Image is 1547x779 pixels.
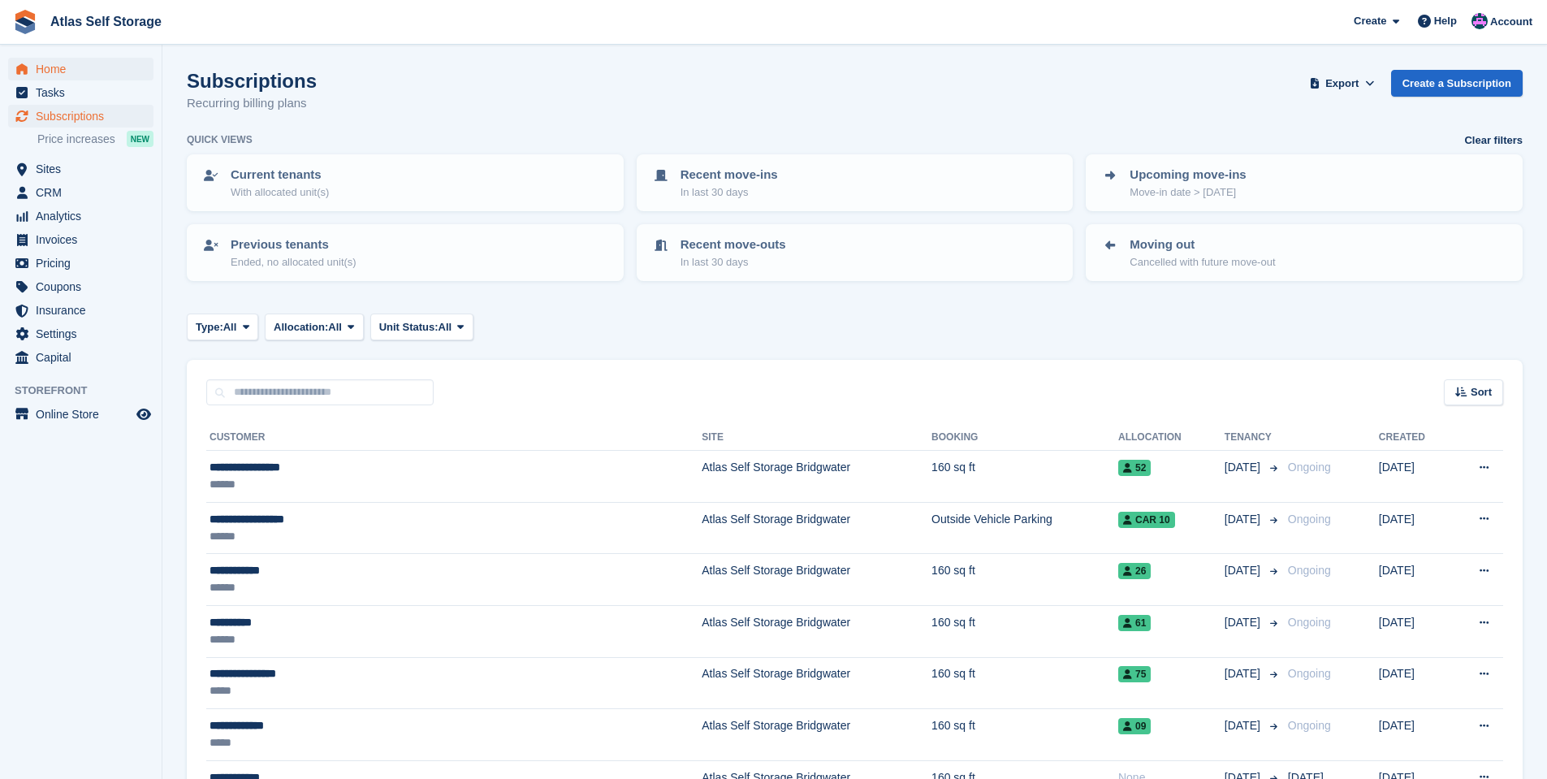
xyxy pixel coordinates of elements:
td: Atlas Self Storage Bridgwater [702,605,931,657]
a: Recent move-outs In last 30 days [638,226,1072,279]
td: Atlas Self Storage Bridgwater [702,657,931,709]
td: Atlas Self Storage Bridgwater [702,451,931,503]
a: menu [8,252,153,275]
a: Recent move-ins In last 30 days [638,156,1072,210]
td: Outside Vehicle Parking [931,502,1118,554]
span: Ongoing [1288,616,1331,629]
span: 26 [1118,563,1151,579]
span: Storefront [15,383,162,399]
a: menu [8,346,153,369]
span: Price increases [37,132,115,147]
td: [DATE] [1379,502,1450,554]
a: Price increases NEW [37,130,153,148]
span: Subscriptions [36,105,133,128]
span: Allocation: [274,319,328,335]
span: [DATE] [1225,459,1264,476]
span: Settings [36,322,133,345]
span: [DATE] [1225,511,1264,528]
a: Atlas Self Storage [44,8,168,35]
th: Allocation [1118,425,1225,451]
th: Tenancy [1225,425,1281,451]
a: menu [8,403,153,426]
span: Tasks [36,81,133,104]
td: [DATE] [1379,657,1450,709]
p: Upcoming move-ins [1130,166,1246,184]
td: [DATE] [1379,605,1450,657]
a: menu [8,81,153,104]
button: Type: All [187,314,258,340]
td: [DATE] [1379,709,1450,761]
span: 61 [1118,615,1151,631]
th: Site [702,425,931,451]
span: Coupons [36,275,133,298]
a: menu [8,322,153,345]
span: [DATE] [1225,665,1264,682]
span: Home [36,58,133,80]
span: [DATE] [1225,717,1264,734]
a: Previous tenants Ended, no allocated unit(s) [188,226,622,279]
span: Create [1354,13,1386,29]
p: Recurring billing plans [187,94,317,113]
p: Recent move-ins [681,166,778,184]
span: All [439,319,452,335]
span: 75 [1118,666,1151,682]
span: Insurance [36,299,133,322]
a: Upcoming move-ins Move-in date > [DATE] [1087,156,1521,210]
a: menu [8,158,153,180]
td: [DATE] [1379,554,1450,606]
td: 160 sq ft [931,554,1118,606]
span: Ongoing [1288,564,1331,577]
a: Current tenants With allocated unit(s) [188,156,622,210]
a: menu [8,299,153,322]
span: Invoices [36,228,133,251]
a: menu [8,228,153,251]
p: Current tenants [231,166,329,184]
span: Help [1434,13,1457,29]
th: Created [1379,425,1450,451]
a: menu [8,105,153,128]
span: Pricing [36,252,133,275]
span: Ongoing [1288,513,1331,526]
span: Type: [196,319,223,335]
a: Preview store [134,405,153,424]
p: In last 30 days [681,184,778,201]
span: [DATE] [1225,562,1264,579]
span: Ongoing [1288,667,1331,680]
span: 09 [1118,718,1151,734]
td: 160 sq ft [931,605,1118,657]
span: All [328,319,342,335]
td: Atlas Self Storage Bridgwater [702,709,931,761]
a: menu [8,275,153,298]
span: Capital [36,346,133,369]
button: Unit Status: All [370,314,473,340]
th: Customer [206,425,702,451]
button: Export [1307,70,1378,97]
th: Booking [931,425,1118,451]
a: Moving out Cancelled with future move-out [1087,226,1521,279]
td: 160 sq ft [931,657,1118,709]
div: NEW [127,131,153,147]
span: Export [1325,76,1359,92]
span: Car 10 [1118,512,1175,528]
span: Ongoing [1288,461,1331,474]
img: Ryan Carroll [1471,13,1488,29]
td: 160 sq ft [931,709,1118,761]
p: In last 30 days [681,254,786,270]
td: Atlas Self Storage Bridgwater [702,554,931,606]
span: 52 [1118,460,1151,476]
span: Online Store [36,403,133,426]
p: Recent move-outs [681,236,786,254]
button: Allocation: All [265,314,364,340]
td: 160 sq ft [931,451,1118,503]
a: Create a Subscription [1391,70,1523,97]
td: [DATE] [1379,451,1450,503]
h1: Subscriptions [187,70,317,92]
p: With allocated unit(s) [231,184,329,201]
span: CRM [36,181,133,204]
a: Clear filters [1464,132,1523,149]
p: Move-in date > [DATE] [1130,184,1246,201]
a: menu [8,58,153,80]
span: Analytics [36,205,133,227]
p: Previous tenants [231,236,357,254]
span: Sites [36,158,133,180]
